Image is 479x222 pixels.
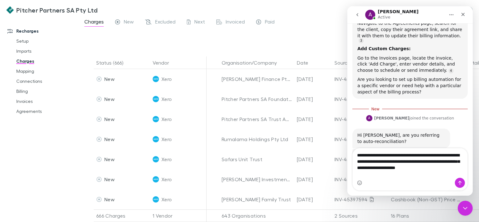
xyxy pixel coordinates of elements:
[94,209,150,222] div: 666 Charges
[334,189,386,209] div: INV-45397594
[391,189,461,209] div: Cashbook (Non-GST) Price Plan
[458,201,473,216] iframe: Intercom live chat
[1,26,82,36] a: Recharges
[104,156,115,162] span: New
[124,18,134,27] span: New
[334,109,386,129] div: INV-45397594
[222,189,292,209] div: [PERSON_NAME] Family Trust
[153,136,159,142] img: Xero's Logo
[334,129,386,149] div: INV-45397594
[347,6,473,196] iframe: Intercom live chat
[334,69,386,89] div: INV-45397594
[10,106,82,116] a: Agreements
[104,116,115,122] span: New
[388,209,464,222] div: 16 Plans
[334,169,386,189] div: INV-45397594
[96,56,131,69] button: Status (666)
[161,189,172,209] span: Xero
[104,76,115,82] span: New
[150,209,207,222] div: 1 Vendor
[161,89,172,109] span: Xero
[294,89,332,109] div: [DATE]
[334,149,386,169] div: INV-45397594
[104,196,115,202] span: New
[10,96,82,106] a: Invoices
[294,69,332,89] div: [DATE]
[104,96,115,102] span: New
[161,129,172,149] span: Xero
[222,56,284,69] button: Organisation/Company
[219,209,294,222] div: 643 Organisations
[104,176,115,182] span: New
[10,76,82,86] a: Connections
[10,36,82,46] a: Setup
[153,56,176,69] button: Vendor
[161,149,172,169] span: Xero
[226,18,245,27] span: Invoiced
[222,149,292,169] div: Safars Unit Trust
[222,109,292,129] div: Pitcher Partners SA Trust Account
[153,116,159,122] img: Xero's Logo
[222,169,292,189] div: [PERSON_NAME] Investment Trust
[194,18,205,27] span: Next
[153,156,159,162] img: Xero's Logo
[16,6,97,14] h3: Pitcher Partners SA Pty Ltd
[155,18,176,27] span: Excluded
[265,18,275,27] span: Paid
[104,136,115,142] span: New
[334,89,386,109] div: INV-45397594
[332,209,388,222] div: 2 Sources
[294,149,332,169] div: [DATE]
[10,66,82,76] a: Mapping
[10,86,82,96] a: Billing
[222,69,292,89] div: [PERSON_NAME] Finance Pty Ltd
[294,109,332,129] div: [DATE]
[10,46,82,56] a: Imports
[222,129,292,149] div: Rumalama Holdings Pty Ltd
[334,56,375,69] button: Source Invoice
[294,169,332,189] div: [DATE]
[10,56,82,66] a: Charges
[6,6,14,14] img: Pitcher Partners SA Pty Ltd's Logo
[153,96,159,102] img: Xero's Logo
[294,189,332,209] div: [DATE]
[84,18,104,27] span: Charges
[161,109,172,129] span: Xero
[161,169,172,189] span: Xero
[3,3,101,18] a: Pitcher Partners SA Pty Ltd
[294,129,332,149] div: [DATE]
[153,196,159,203] img: Xero's Logo
[153,176,159,182] img: Xero's Logo
[222,89,292,109] div: Pitcher Partners SA Foundation
[297,56,316,69] button: Date
[161,69,172,89] span: Xero
[153,76,159,82] img: Xero's Logo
